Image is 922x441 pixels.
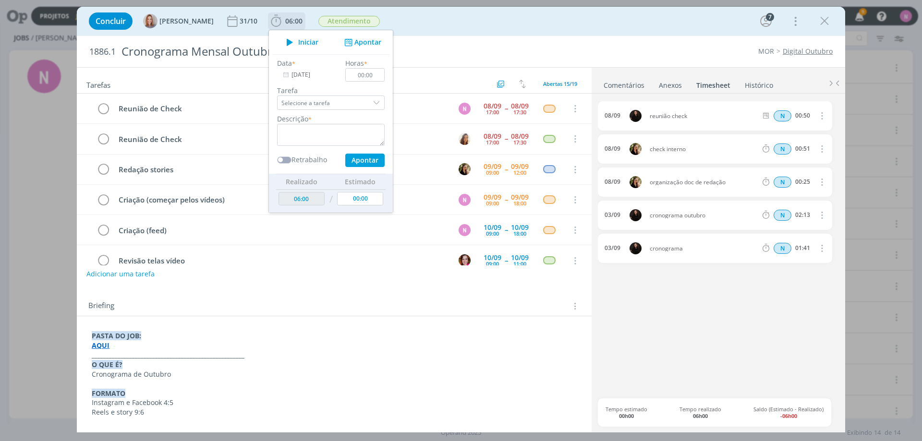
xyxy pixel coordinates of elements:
div: 08/09 [484,133,501,140]
th: Estimado [335,174,386,190]
span: cronograma [646,246,761,251]
div: Anexos [659,81,682,90]
div: 00:50 [795,112,810,119]
button: C [457,162,472,177]
img: arrow-down-up.svg [519,80,526,88]
span: -- [505,166,508,173]
strong: O QUE É? [92,360,122,369]
ul: 06:00 [268,30,393,213]
div: 09/09 [484,163,501,170]
div: Reunião de Check [114,103,449,115]
div: 08/09 [605,145,620,152]
div: Horas normais [774,177,791,188]
span: -- [505,135,508,142]
div: 18:00 [513,201,526,206]
span: Saldo (Estimado - Realizado) [753,406,824,418]
button: A[PERSON_NAME] [143,14,214,28]
div: Redação stories [114,164,449,176]
button: Iniciar [281,36,319,49]
span: 06:00 [285,16,303,25]
div: Criação (começar pelos vídeos) [114,194,449,206]
div: 17:00 [486,109,499,115]
label: Data [277,58,292,68]
button: 06:00 [268,13,305,29]
div: 17:30 [513,140,526,145]
b: -06h00 [780,412,797,419]
div: 09/09 [511,163,529,170]
div: 09:00 [486,201,499,206]
p: Reels e story 9:6 [92,407,577,417]
span: -- [505,257,508,264]
div: 7 [766,13,774,21]
span: -- [505,105,508,112]
button: V [457,131,472,146]
button: Adicionar uma tarefa [86,265,155,283]
div: Horas normais [774,143,791,155]
span: N [774,143,791,155]
a: AQUI [92,341,109,350]
div: Horas normais [774,210,791,221]
div: 00:51 [795,145,810,152]
div: Reunião de Check [114,133,449,145]
label: Retrabalho [291,155,327,165]
label: Tarefa [277,85,385,95]
a: Digital Outubro [783,47,833,56]
div: N [459,194,471,206]
button: N [457,192,472,207]
b: 06h00 [693,412,708,419]
a: Timesheet [696,76,731,90]
div: 17:00 [486,140,499,145]
span: cronograma outubro [646,213,761,218]
div: N [459,224,471,236]
span: N [774,177,791,188]
div: 10/09 [484,224,501,231]
div: 08/09 [511,133,529,140]
span: Atendimento [318,16,380,27]
div: N [459,103,471,115]
div: 11:00 [513,261,526,266]
span: -- [505,226,508,233]
th: Realizado [276,174,327,190]
div: 03/09 [605,245,620,251]
div: 08/09 [605,179,620,185]
span: Tarefas [86,78,110,90]
img: S [630,110,642,122]
button: N [457,223,472,237]
img: C [459,163,471,175]
span: -- [505,196,508,203]
div: dialog [77,7,845,432]
img: A [143,14,158,28]
div: 12:00 [513,170,526,175]
span: N [774,243,791,254]
div: 02:13 [795,212,810,218]
span: [PERSON_NAME] [159,18,214,24]
span: Briefing [88,300,114,312]
img: C [630,143,642,155]
button: N [457,101,472,116]
strong: FORMATO [92,389,125,398]
div: Horas normais [774,110,791,121]
div: 10/09 [484,254,501,261]
div: 17:30 [513,109,526,115]
a: Comentários [603,76,645,90]
p: Cronograma de Outubro [92,369,577,379]
span: Abertas 15/19 [543,80,577,87]
div: 08/09 [484,103,501,109]
div: Horas normais [774,243,791,254]
img: S [630,242,642,254]
button: Atendimento [318,15,380,27]
div: 03/09 [605,212,620,218]
img: C [630,176,642,188]
span: Iniciar [298,39,318,46]
div: 09:00 [486,231,499,236]
div: 08/09 [511,103,529,109]
div: 09:00 [486,170,499,175]
span: Concluir [96,17,126,25]
span: check interno [646,146,761,152]
button: Apontar [342,37,382,48]
p: Instagram e Facebook 4:5 [92,398,577,407]
button: Apontar [345,154,385,167]
span: organização doc de redação [646,179,761,185]
b: 00h00 [619,412,634,419]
